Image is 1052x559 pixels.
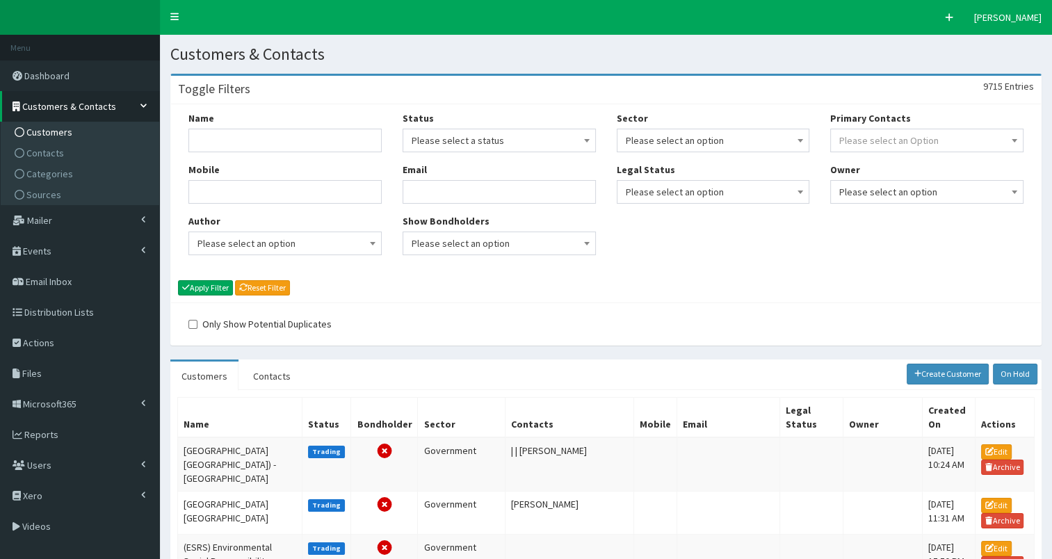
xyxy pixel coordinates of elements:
th: Mobile [634,397,677,437]
label: Legal Status [617,163,675,177]
th: Email [677,397,780,437]
span: Please select an option [197,234,373,253]
span: Users [27,459,51,471]
span: Dashboard [24,70,70,82]
span: Please select a status [412,131,587,150]
th: Owner [843,397,922,437]
span: Contacts [26,147,64,159]
label: Owner [830,163,860,177]
th: Actions [975,397,1034,437]
th: Legal Status [779,397,843,437]
a: Categories [4,163,159,184]
span: Email Inbox [26,275,72,288]
span: Customers & Contacts [22,100,116,113]
span: Please select an option [403,232,596,255]
span: Please select an option [617,180,810,204]
label: Trading [308,499,346,512]
span: Customers [26,126,72,138]
a: Create Customer [907,364,989,384]
a: Edit [981,498,1012,513]
span: Xero [23,489,42,502]
span: Please select an Option [839,134,939,147]
td: [GEOGRAPHIC_DATA] [GEOGRAPHIC_DATA]) - [GEOGRAPHIC_DATA] [178,437,302,492]
a: Contacts [242,362,302,391]
label: Trading [308,446,346,458]
label: Only Show Potential Duplicates [188,317,332,331]
span: Videos [22,520,51,533]
td: [PERSON_NAME] [505,491,634,534]
td: [GEOGRAPHIC_DATA] [GEOGRAPHIC_DATA] [178,491,302,534]
button: Apply Filter [178,280,233,295]
span: Events [23,245,51,257]
a: Edit [981,541,1012,556]
a: Customers [4,122,159,143]
h3: Toggle Filters [178,83,250,95]
a: Edit [981,444,1012,460]
span: Please select an option [626,131,801,150]
span: Please select an option [839,182,1014,202]
input: Only Show Potential Duplicates [188,320,197,329]
a: Archive [981,513,1024,528]
a: Customers [170,362,238,391]
span: Please select an option [830,180,1023,204]
a: Reset Filter [235,280,290,295]
h1: Customers & Contacts [170,45,1042,63]
td: Government [418,437,505,492]
span: Please select a status [403,129,596,152]
th: Sector [418,397,505,437]
span: Sources [26,188,61,201]
td: Government [418,491,505,534]
a: Contacts [4,143,159,163]
span: Files [22,367,42,380]
a: On Hold [993,364,1037,384]
label: Trading [308,542,346,555]
span: Reports [24,428,58,441]
th: Status [302,397,351,437]
span: Please select an option [617,129,810,152]
label: Sector [617,111,648,125]
td: [DATE] 10:24 AM [922,437,975,492]
span: Entries [1005,80,1034,92]
a: Archive [981,460,1024,475]
th: Name [178,397,302,437]
span: Categories [26,168,73,180]
span: Distribution Lists [24,306,94,318]
th: Bondholder [351,397,418,437]
span: Microsoft365 [23,398,76,410]
th: Created On [922,397,975,437]
span: Mailer [27,214,52,227]
label: Show Bondholders [403,214,489,228]
td: | | [PERSON_NAME] [505,437,634,492]
label: Name [188,111,214,125]
span: Please select an option [626,182,801,202]
span: Please select an option [188,232,382,255]
td: [DATE] 11:31 AM [922,491,975,534]
span: Please select an option [412,234,587,253]
a: Sources [4,184,159,205]
span: [PERSON_NAME] [974,11,1042,24]
label: Status [403,111,434,125]
label: Author [188,214,220,228]
label: Primary Contacts [830,111,911,125]
label: Mobile [188,163,220,177]
span: Actions [23,337,54,349]
label: Email [403,163,427,177]
span: 9715 [983,80,1003,92]
th: Contacts [505,397,634,437]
